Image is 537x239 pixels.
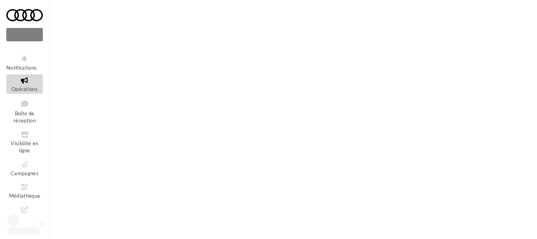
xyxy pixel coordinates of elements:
a: PLV et print personnalisable [6,204,43,238]
a: Boîte de réception [6,97,43,126]
a: Campagnes [6,159,43,178]
span: Médiathèque [9,193,40,199]
span: Opérations [11,86,38,92]
span: Boîte de réception [13,110,36,124]
div: Nouvelle campagne [6,28,43,41]
span: Visibilité en ligne [11,140,38,154]
a: Visibilité en ligne [6,129,43,156]
span: Campagnes [11,170,39,176]
a: Médiathèque [6,181,43,200]
a: Opérations [6,74,43,94]
span: Notifications [6,65,37,71]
